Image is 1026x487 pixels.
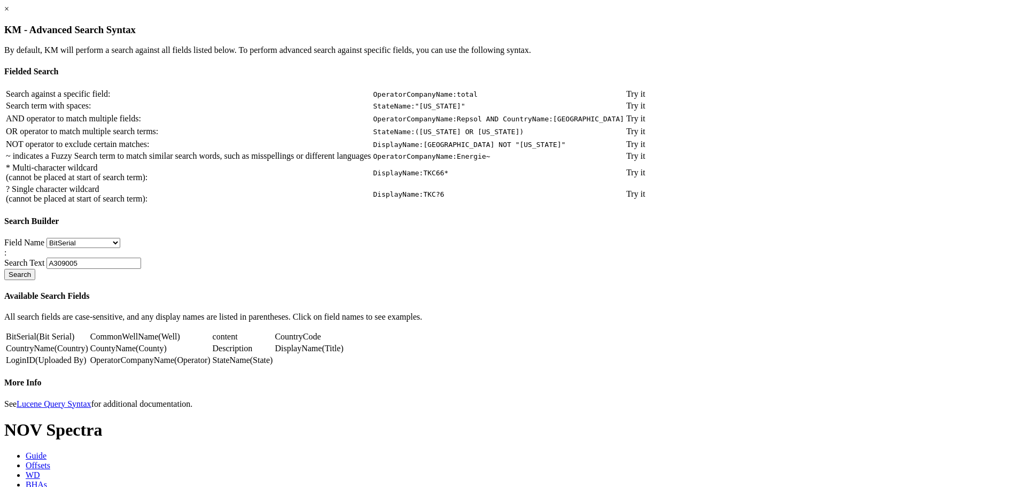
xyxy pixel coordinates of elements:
[213,355,250,365] a: StateName
[4,378,1022,388] h4: More Info
[373,152,490,160] code: OperatorCompanyName:Energie~
[5,355,89,366] td: (Uploaded By)
[5,343,89,354] td: (Country)
[5,113,371,124] td: AND operator to match multiple fields:
[275,332,321,341] a: CountryCode
[373,115,624,123] code: OperatorCompanyName:Repsol AND CountryName:[GEOGRAPHIC_DATA]
[274,343,344,354] td: (Title)
[4,258,44,267] label: Search Text
[212,355,274,366] td: (State)
[4,67,1022,76] h4: Fielded Search
[90,331,211,342] td: (Well)
[5,101,371,111] td: Search term with spaces:
[90,355,211,366] td: (Operator)
[373,169,448,177] code: DisplayName:TKC66*
[4,217,1022,226] h4: Search Builder
[626,127,645,136] a: Try it
[626,151,645,160] a: Try it
[46,258,141,269] input: Ex: A309005
[275,344,322,353] a: DisplayName
[4,312,1022,322] p: All search fields are case-sensitive, and any display names are listed in parentheses. Click on f...
[626,89,645,98] a: Try it
[90,343,211,354] td: (County)
[5,89,371,99] td: Search against a specific field:
[26,461,50,470] span: Offsets
[5,163,371,183] td: * Multi-character wildcard (cannot be placed at start of search term):
[373,141,565,149] code: DisplayName:[GEOGRAPHIC_DATA] NOT "[US_STATE]"
[373,90,478,98] code: OperatorCompanyName:total
[213,344,253,353] a: Description
[4,238,44,247] label: Field Name
[626,114,645,123] a: Try it
[373,102,465,110] code: StateName:"[US_STATE]"
[4,291,1022,301] h4: Available Search Fields
[5,151,371,161] td: ~ indicates a Fuzzy Search term to match similar search words, such as misspellings or different ...
[26,470,40,480] span: WD
[4,420,1022,440] h1: NOV Spectra
[5,139,371,150] td: NOT operator to exclude certain matches:
[90,355,174,365] a: OperatorCompanyName
[90,344,136,353] a: CountyName
[373,190,444,198] code: DisplayName:TKC?6
[90,332,159,341] a: CommonWellName
[373,128,524,136] code: StateName:([US_STATE] OR [US_STATE])
[4,45,1022,55] p: By default, KM will perform a search against all fields listed below. To perform advanced search ...
[5,126,371,137] td: OR operator to match multiple search terms:
[213,332,238,341] a: content
[4,399,1022,409] p: See for additional documentation.
[6,355,35,365] a: LoginID
[4,248,1022,258] div: :
[626,101,645,110] a: Try it
[626,140,645,149] a: Try it
[17,399,91,408] a: Lucene Query Syntax
[4,4,9,13] a: ×
[6,332,36,341] a: BitSerial
[626,168,645,177] a: Try it
[6,344,55,353] a: CountryName
[626,189,645,198] a: Try it
[4,24,1022,36] h3: KM - Advanced Search Syntax
[5,331,89,342] td: (Bit Serial)
[5,184,371,204] td: ? Single character wildcard (cannot be placed at start of search term):
[26,451,46,460] span: Guide
[4,269,35,280] button: Search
